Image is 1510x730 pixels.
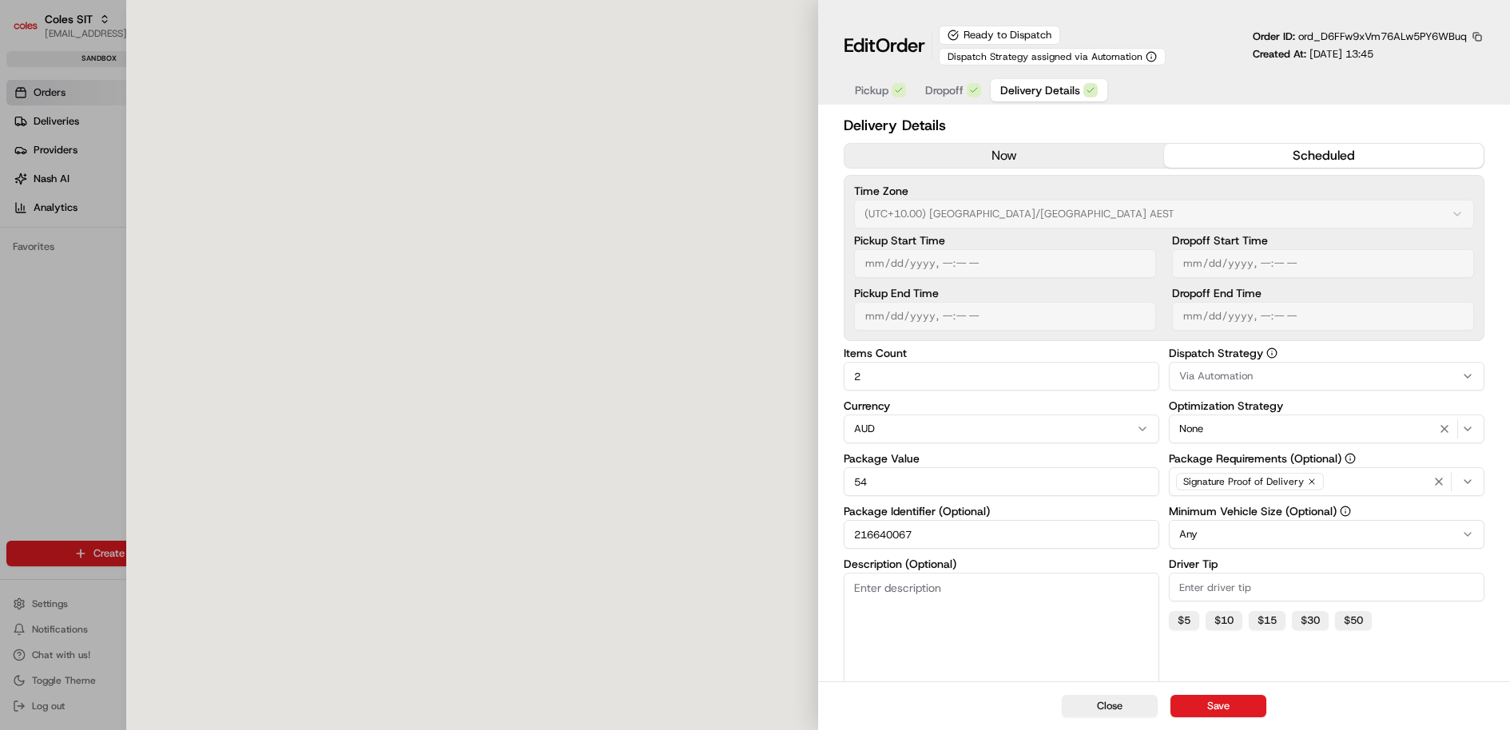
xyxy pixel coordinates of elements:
button: $10 [1206,611,1242,630]
button: Start new chat [272,157,291,176]
label: Package Value [844,453,1159,464]
label: Time Zone [854,185,1474,196]
label: Optimization Strategy [1169,400,1484,411]
input: Clear [42,102,264,119]
input: Enter items count [844,362,1159,391]
button: Close [1062,695,1158,717]
button: $30 [1292,611,1329,630]
button: Minimum Vehicle Size (Optional) [1340,506,1351,517]
label: Dropoff End Time [1172,288,1474,299]
label: Pickup Start Time [854,235,1156,246]
input: Enter driver tip [1169,573,1484,601]
button: Save [1170,695,1266,717]
span: Signature Proof of Delivery [1183,475,1304,488]
button: scheduled [1164,144,1484,168]
input: Enter package value [844,467,1159,496]
span: None [1179,422,1203,436]
span: [DATE] 13:45 [1309,47,1373,61]
a: 💻API Documentation [129,224,263,253]
span: Pickup [855,82,888,98]
label: Dispatch Strategy [1169,347,1484,359]
button: Dispatch Strategy assigned via Automation [939,48,1166,65]
span: ord_D6FFw9xVm76ALw5PY6WBuq [1298,30,1467,43]
div: We're available if you need us! [54,168,202,181]
img: Nash [16,15,48,47]
div: Ready to Dispatch [939,26,1060,45]
label: Dropoff Start Time [1172,235,1474,246]
button: Signature Proof of Delivery [1169,467,1484,496]
button: Package Requirements (Optional) [1345,453,1356,464]
label: Driver Tip [1169,558,1484,569]
label: Package Requirements (Optional) [1169,453,1484,464]
button: now [844,144,1164,168]
button: Via Automation [1169,362,1484,391]
span: Order [876,33,925,58]
button: $50 [1335,611,1372,630]
span: API Documentation [151,231,256,247]
input: Enter package identifier [844,520,1159,549]
div: Start new chat [54,152,262,168]
label: Package Identifier (Optional) [844,506,1159,517]
label: Items Count [844,347,1159,359]
h1: Edit [844,33,925,58]
span: Dropoff [925,82,964,98]
span: Knowledge Base [32,231,122,247]
span: Via Automation [1179,369,1253,383]
button: $15 [1249,611,1285,630]
div: 💻 [135,232,148,245]
p: Order ID: [1253,30,1467,44]
span: Dispatch Strategy assigned via Automation [948,50,1142,63]
img: 1736555255976-a54dd68f-1ca7-489b-9aae-adbdc363a1c4 [16,152,45,181]
a: Powered byPylon [113,269,193,282]
label: Minimum Vehicle Size (Optional) [1169,506,1484,517]
div: 📗 [16,232,29,245]
h2: Delivery Details [844,114,1484,137]
label: Pickup End Time [854,288,1156,299]
button: $5 [1169,611,1199,630]
button: Dispatch Strategy [1266,347,1278,359]
p: Created At: [1253,47,1373,61]
span: Delivery Details [1000,82,1080,98]
span: Pylon [159,270,193,282]
a: 📗Knowledge Base [10,224,129,253]
label: Currency [844,400,1159,411]
label: Description (Optional) [844,558,1159,569]
button: None [1169,415,1484,443]
p: Welcome 👋 [16,63,291,89]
